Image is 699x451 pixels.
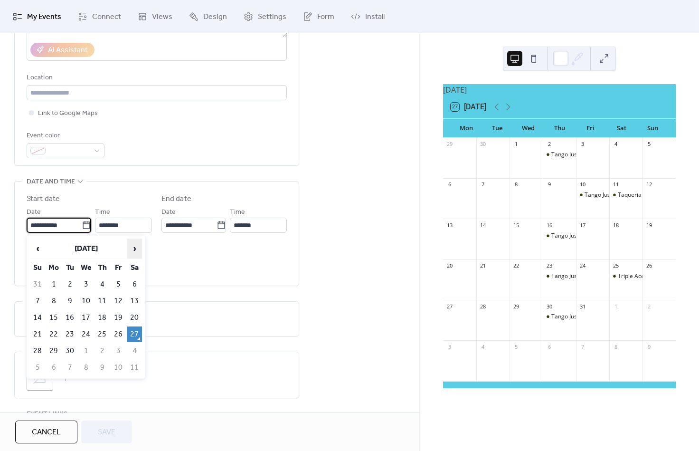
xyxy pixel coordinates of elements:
td: 25 [94,326,110,342]
div: 16 [546,221,553,229]
span: Install [365,11,385,23]
div: 18 [612,221,619,229]
th: Mo [46,260,61,276]
td: 8 [46,293,61,309]
a: Form [296,4,341,29]
div: 13 [446,221,453,229]
div: 15 [512,221,520,229]
div: Tango Just Fries [576,191,609,199]
div: 5 [512,343,520,350]
th: Sa [127,260,142,276]
div: 22 [512,262,520,269]
th: [DATE] [46,239,126,259]
div: 4 [479,343,486,350]
td: 1 [46,277,61,292]
td: 11 [94,293,110,309]
button: Cancel [15,421,77,443]
div: 29 [512,303,520,310]
div: Tue [482,119,513,138]
td: 15 [46,310,61,326]
td: 22 [46,326,61,342]
a: Connect [71,4,128,29]
td: 20 [127,310,142,326]
span: Design [203,11,227,23]
div: 1 [612,303,619,310]
td: 19 [111,310,126,326]
td: 26 [111,326,126,342]
td: 16 [62,310,77,326]
div: Mon [451,119,482,138]
td: 6 [127,277,142,292]
div: Tango Just Fries [551,313,593,321]
div: 11 [612,181,619,188]
div: 26 [645,262,652,269]
div: 21 [479,262,486,269]
div: [DATE] [443,84,676,96]
div: Tango Just Fries [551,151,593,159]
span: Connect [92,11,121,23]
div: 24 [579,262,586,269]
td: 7 [30,293,45,309]
td: 3 [111,343,126,359]
span: › [127,239,142,258]
td: 23 [62,326,77,342]
span: Views [152,11,172,23]
div: 10 [579,181,586,188]
td: 17 [78,310,94,326]
div: 14 [479,221,486,229]
div: 6 [546,343,553,350]
div: 30 [479,141,486,148]
td: 8 [78,360,94,375]
div: 29 [446,141,453,148]
div: 8 [512,181,520,188]
div: 2 [546,141,553,148]
a: Install [344,4,392,29]
div: 23 [546,262,553,269]
div: Thu [544,119,575,138]
span: Date [27,207,41,218]
td: 6 [46,360,61,375]
div: 9 [546,181,553,188]
div: 8 [612,343,619,350]
div: 3 [579,141,586,148]
td: 29 [46,343,61,359]
div: 1 [512,141,520,148]
div: 6 [446,181,453,188]
td: 2 [62,277,77,292]
span: Time [95,207,110,218]
div: Tango Just Fries [543,151,576,159]
td: 30 [62,343,77,359]
div: 17 [579,221,586,229]
td: 7 [62,360,77,375]
td: 10 [111,360,126,375]
span: ‹ [30,239,45,258]
td: 5 [111,277,126,292]
div: 20 [446,262,453,269]
td: 4 [94,277,110,292]
div: 2 [645,303,652,310]
td: 9 [94,360,110,375]
span: Event links [27,409,67,420]
a: Views [131,4,179,29]
a: Design [182,4,234,29]
div: End date [161,193,191,205]
th: Su [30,260,45,276]
a: Settings [236,4,293,29]
td: 10 [78,293,94,309]
td: 1 [78,343,94,359]
div: Fri [575,119,606,138]
div: Location [27,72,285,84]
div: 28 [479,303,486,310]
div: 7 [579,343,586,350]
td: 14 [30,310,45,326]
div: Taqueria La Marea [609,191,642,199]
td: 3 [78,277,94,292]
div: 25 [612,262,619,269]
div: 27 [446,303,453,310]
span: Cancel [32,427,61,438]
th: Fr [111,260,126,276]
td: 11 [127,360,142,375]
div: 7 [479,181,486,188]
span: Settings [258,11,286,23]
